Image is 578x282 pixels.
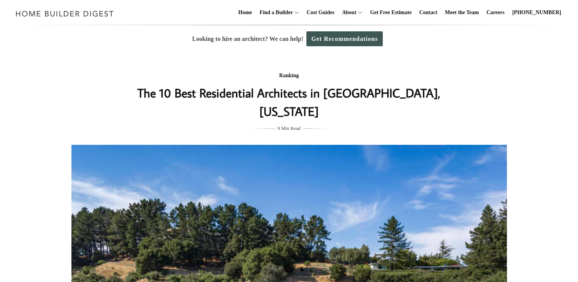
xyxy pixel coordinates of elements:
a: Home [235,0,255,25]
a: Get Free Estimate [367,0,415,25]
a: Cost Guides [304,0,338,25]
a: Contact [416,0,440,25]
a: About [339,0,356,25]
a: Meet the Team [442,0,482,25]
h1: The 10 Best Residential Architects in [GEOGRAPHIC_DATA], [US_STATE] [137,84,442,120]
img: Home Builder Digest [12,6,117,21]
a: Careers [484,0,508,25]
a: Get Recommendations [306,31,383,46]
a: [PHONE_NUMBER] [509,0,564,25]
a: Find a Builder [257,0,293,25]
span: 9 Min Read [277,124,300,133]
a: Ranking [279,73,299,78]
